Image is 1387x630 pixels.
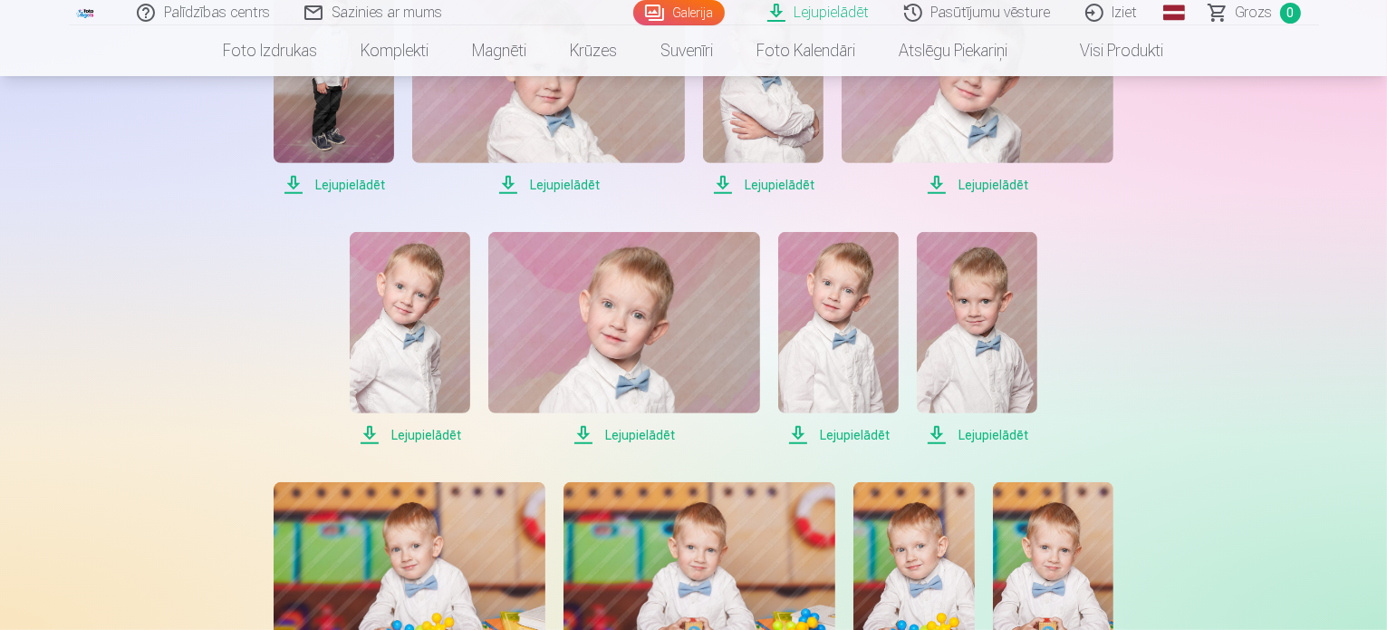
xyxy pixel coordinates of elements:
[451,25,549,76] a: Magnēti
[878,25,1030,76] a: Atslēgu piekariņi
[488,424,760,446] span: Lejupielādēt
[202,25,340,76] a: Foto izdrukas
[549,25,640,76] a: Krūzes
[412,174,684,196] span: Lejupielādēt
[1236,2,1273,24] span: Grozs
[350,232,470,446] a: Lejupielādēt
[917,232,1037,446] a: Lejupielādēt
[1280,3,1301,24] span: 0
[76,7,96,18] img: /fa1
[842,174,1113,196] span: Lejupielādēt
[778,424,899,446] span: Lejupielādēt
[274,174,394,196] span: Lejupielādēt
[350,424,470,446] span: Lejupielādēt
[778,232,899,446] a: Lejupielādēt
[917,424,1037,446] span: Lejupielādēt
[640,25,736,76] a: Suvenīri
[488,232,760,446] a: Lejupielādēt
[703,174,824,196] span: Lejupielādēt
[736,25,878,76] a: Foto kalendāri
[340,25,451,76] a: Komplekti
[1030,25,1186,76] a: Visi produkti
